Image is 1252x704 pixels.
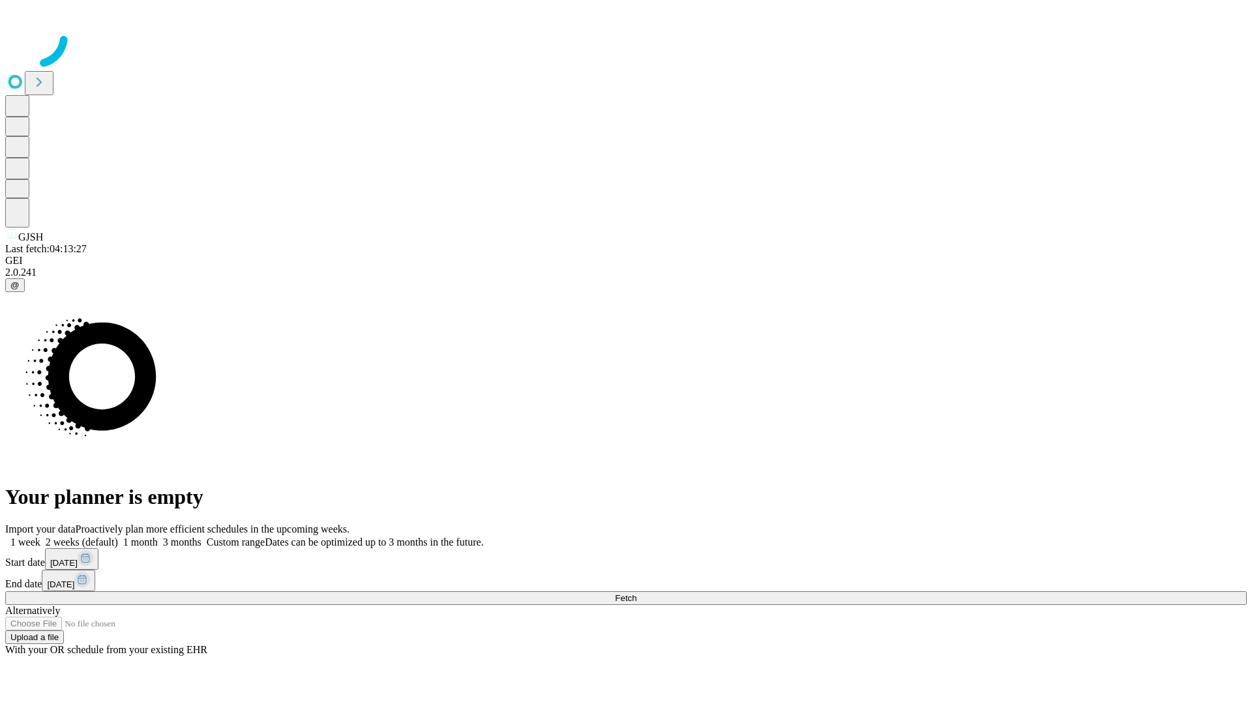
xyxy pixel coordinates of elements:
[10,536,40,548] span: 1 week
[5,548,1247,570] div: Start date
[42,570,95,591] button: [DATE]
[46,536,118,548] span: 2 weeks (default)
[5,267,1247,278] div: 2.0.241
[123,536,158,548] span: 1 month
[5,278,25,292] button: @
[50,558,78,568] span: [DATE]
[5,255,1247,267] div: GEI
[265,536,483,548] span: Dates can be optimized up to 3 months in the future.
[18,231,43,242] span: GJSH
[5,605,60,616] span: Alternatively
[10,280,20,290] span: @
[5,523,76,535] span: Import your data
[163,536,201,548] span: 3 months
[76,523,350,535] span: Proactively plan more efficient schedules in the upcoming weeks.
[5,591,1247,605] button: Fetch
[45,548,98,570] button: [DATE]
[5,630,64,644] button: Upload a file
[5,243,87,254] span: Last fetch: 04:13:27
[5,644,207,655] span: With your OR schedule from your existing EHR
[47,579,74,589] span: [DATE]
[5,485,1247,509] h1: Your planner is empty
[5,570,1247,591] div: End date
[615,593,636,603] span: Fetch
[207,536,265,548] span: Custom range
